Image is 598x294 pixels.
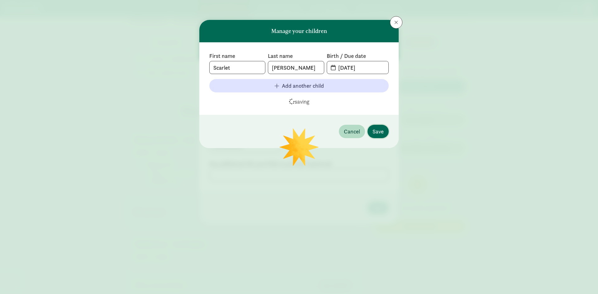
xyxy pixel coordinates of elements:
span: Add another child [282,82,324,90]
label: Birth / Due date [327,52,389,60]
div: saving [289,97,309,105]
label: First name [209,52,265,60]
span: Cancel [344,127,360,136]
span: Save [373,127,384,136]
button: Save [368,125,389,138]
input: MM-DD-YYYY [335,61,388,74]
label: Last name [268,52,324,60]
h6: Manage your children [271,28,327,34]
button: Add another child [209,79,389,92]
button: Cancel [339,125,365,138]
